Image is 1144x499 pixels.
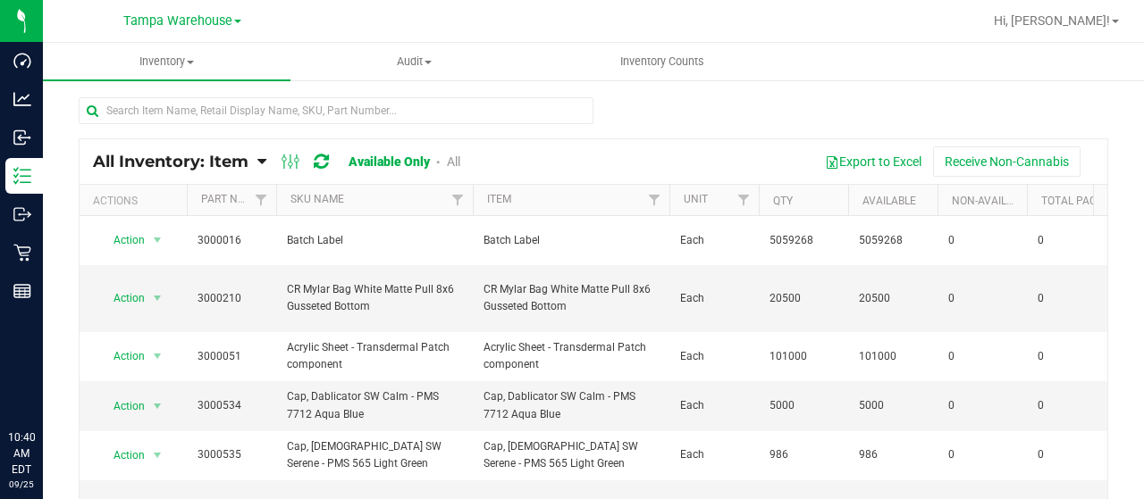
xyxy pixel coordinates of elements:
span: Batch Label [287,232,462,249]
span: select [147,394,169,419]
span: Cap, [DEMOGRAPHIC_DATA] SW Serene - PMS 565 Light Green [287,438,462,472]
span: Cap, [DEMOGRAPHIC_DATA] SW Serene - PMS 565 Light Green [484,438,659,472]
span: Tampa Warehouse [123,13,232,29]
a: Audit [290,43,538,80]
a: Inventory [43,43,290,80]
a: Inventory Counts [538,43,786,80]
span: Each [680,446,748,463]
a: Qty [773,195,793,207]
span: 0 [948,446,1016,463]
span: 3000016 [198,232,265,249]
span: 5059268 [859,232,927,249]
a: Item [487,193,511,205]
inline-svg: Inventory [13,167,31,185]
a: Total Packages [1041,195,1131,207]
span: 20500 [859,290,927,307]
span: select [147,286,169,311]
span: Acrylic Sheet - Transdermal Patch component [484,339,659,373]
span: select [147,443,169,468]
span: Batch Label [484,232,659,249]
a: Non-Available [952,195,1031,207]
span: 0 [1038,232,1106,249]
a: Filter [247,185,276,215]
a: Available [862,195,916,207]
a: Filter [443,185,473,215]
a: All [447,154,460,169]
input: Search Item Name, Retail Display Name, SKU, Part Number... [79,97,593,124]
button: Export to Excel [813,146,933,177]
span: Each [680,397,748,414]
div: Actions [93,195,180,207]
span: CR Mylar Bag White Matte Pull 8x6 Gusseted Bottom [484,281,659,315]
span: Action [97,228,146,253]
span: Each [680,348,748,365]
span: 986 [859,446,927,463]
span: 0 [948,290,1016,307]
span: Each [680,290,748,307]
a: Part Number [201,193,273,205]
a: SKU Name [290,193,344,205]
inline-svg: Analytics [13,90,31,108]
span: 3000535 [198,446,265,463]
span: Cap, Dablicator SW Calm - PMS 7712 Aqua Blue [484,388,659,422]
inline-svg: Dashboard [13,52,31,70]
span: 0 [948,232,1016,249]
span: 3000051 [198,348,265,365]
a: Available Only [349,154,430,169]
iframe: Resource center [18,356,71,410]
span: CR Mylar Bag White Matte Pull 8x6 Gusseted Bottom [287,281,462,315]
span: Action [97,394,146,419]
inline-svg: Retail [13,244,31,262]
span: Acrylic Sheet - Transdermal Patch component [287,339,462,373]
span: 986 [770,446,837,463]
span: Action [97,286,146,311]
span: Inventory Counts [596,54,728,70]
span: 0 [948,397,1016,414]
a: All Inventory: Item [93,152,257,171]
span: select [147,344,169,369]
span: All Inventory: Item [93,152,248,171]
span: 0 [948,348,1016,365]
iframe: Resource center unread badge [53,353,74,375]
span: Audit [291,54,537,70]
span: 101000 [859,348,927,365]
span: Action [97,443,146,468]
p: 10:40 AM EDT [8,429,35,478]
span: 0 [1038,290,1106,307]
span: 5059268 [770,232,837,249]
span: 0 [1038,348,1106,365]
a: Filter [729,185,759,215]
inline-svg: Inbound [13,129,31,146]
span: 101000 [770,348,837,365]
inline-svg: Reports [13,282,31,300]
span: 5000 [859,397,927,414]
span: Each [680,232,748,249]
span: select [147,228,169,253]
span: Hi, [PERSON_NAME]! [994,13,1110,28]
span: 5000 [770,397,837,414]
a: Filter [640,185,669,215]
p: 09/25 [8,478,35,491]
span: 3000534 [198,397,265,414]
span: Cap, Dablicator SW Calm - PMS 7712 Aqua Blue [287,388,462,422]
button: Receive Non-Cannabis [933,146,1081,177]
a: Unit [684,193,708,205]
span: 0 [1038,446,1106,463]
span: 20500 [770,290,837,307]
inline-svg: Outbound [13,205,31,223]
span: 0 [1038,397,1106,414]
span: 3000210 [198,290,265,307]
span: Action [97,344,146,369]
span: Inventory [43,54,290,70]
